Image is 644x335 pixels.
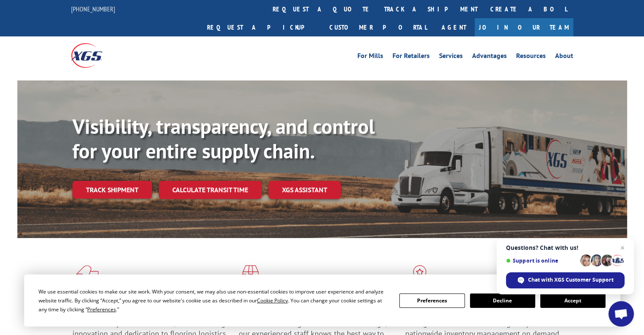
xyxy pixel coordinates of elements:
[39,287,389,314] div: We use essential cookies to make our site work. With your consent, we may also use non-essential ...
[540,293,605,308] button: Accept
[159,181,262,199] a: Calculate transit time
[475,18,573,36] a: Join Our Team
[357,53,383,62] a: For Mills
[392,53,430,62] a: For Retailers
[239,265,259,287] img: xgs-icon-focused-on-flooring-red
[405,265,434,287] img: xgs-icon-flagship-distribution-model-red
[201,18,323,36] a: Request a pickup
[608,301,634,327] div: Open chat
[24,274,620,327] div: Cookie Consent Prompt
[399,293,464,308] button: Preferences
[555,53,573,62] a: About
[528,276,614,284] span: Chat with XGS Customer Support
[516,53,546,62] a: Resources
[268,181,341,199] a: XGS ASSISTANT
[72,265,99,287] img: xgs-icon-total-supply-chain-intelligence-red
[257,297,288,304] span: Cookie Policy
[71,5,115,13] a: [PHONE_NUMBER]
[323,18,433,36] a: Customer Portal
[506,257,577,264] span: Support is online
[470,293,535,308] button: Decline
[617,243,627,253] span: Close chat
[506,244,625,251] span: Questions? Chat with us!
[87,306,116,313] span: Preferences
[72,181,152,199] a: Track shipment
[72,113,375,164] b: Visibility, transparency, and control for your entire supply chain.
[506,272,625,288] div: Chat with XGS Customer Support
[439,53,463,62] a: Services
[433,18,475,36] a: Agent
[472,53,507,62] a: Advantages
